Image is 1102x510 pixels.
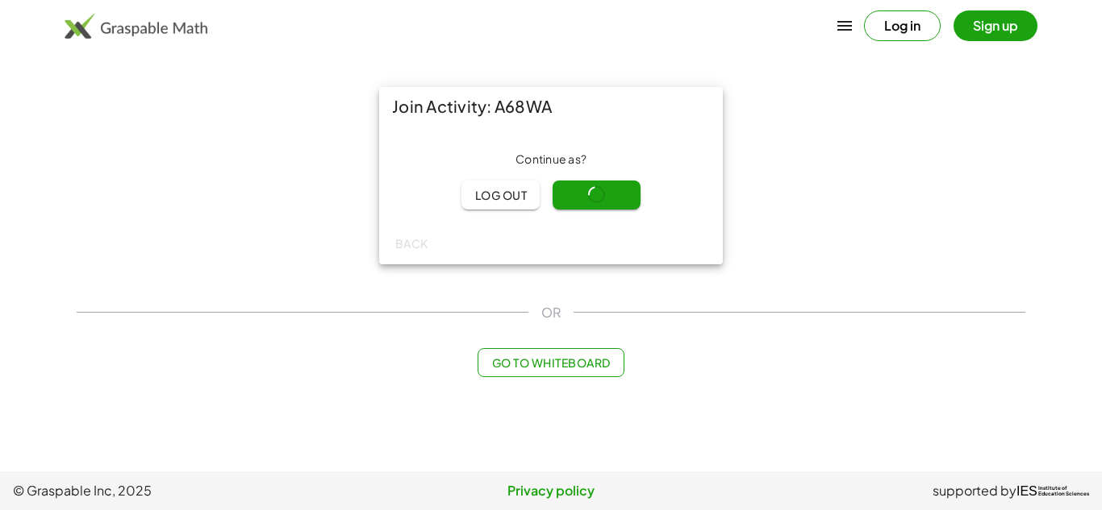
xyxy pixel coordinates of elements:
span: supported by [933,481,1016,500]
button: Go to Whiteboard [478,348,624,377]
button: Log out [461,180,540,209]
button: Sign up [954,10,1037,41]
div: Continue as ? [392,151,710,168]
span: Institute of Education Sciences [1038,486,1089,497]
span: OR [541,303,561,322]
span: Go to Whiteboard [491,355,610,370]
a: Privacy policy [372,481,731,500]
button: Log in [864,10,941,41]
span: IES [1016,483,1037,499]
span: © Graspable Inc, 2025 [13,481,372,500]
span: Log out [474,188,527,202]
div: Join Activity: A68WA [379,87,723,126]
a: IESInstitute ofEducation Sciences [1016,481,1089,500]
